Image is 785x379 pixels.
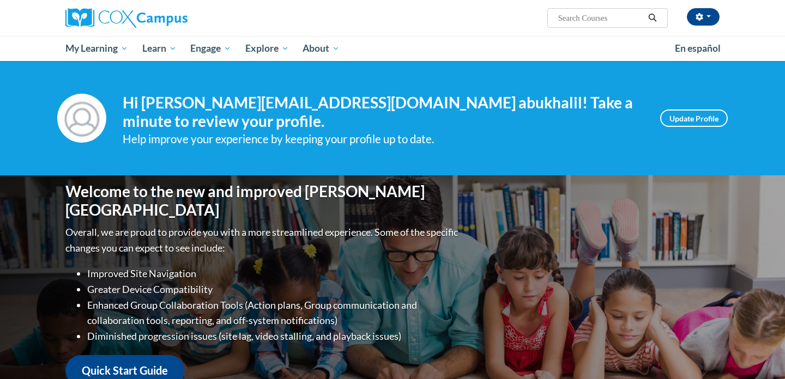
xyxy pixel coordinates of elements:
span: My Learning [65,42,128,55]
img: Cox Campus [65,8,188,28]
span: En español [675,42,721,54]
li: Greater Device Compatibility [87,282,461,297]
a: Engage [183,36,238,61]
h4: Hi [PERSON_NAME][EMAIL_ADDRESS][DOMAIN_NAME] abukhalil! Take a minute to review your profile. [123,94,644,130]
button: Search [644,11,661,25]
button: Account Settings [687,8,720,26]
span: About [303,42,340,55]
span: Learn [142,42,177,55]
a: Learn [135,36,184,61]
span: Explore [245,42,289,55]
img: Profile Image [57,94,106,143]
div: Help improve your experience by keeping your profile up to date. [123,130,644,148]
p: Overall, we are proud to provide you with a more streamlined experience. Some of the specific cha... [65,224,461,256]
div: Main menu [49,36,736,61]
a: Update Profile [660,109,728,127]
a: Explore [238,36,296,61]
li: Improved Site Navigation [87,266,461,282]
iframe: Button to launch messaging window [741,335,776,370]
h1: Welcome to the new and improved [PERSON_NAME][GEOGRAPHIC_DATA] [65,182,461,219]
a: En español [668,37,728,60]
a: About [296,36,347,61]
input: Search Courses [557,11,644,25]
span: Engage [190,42,231,55]
a: Cox Campus [65,8,273,28]
li: Diminished progression issues (site lag, video stalling, and playback issues) [87,328,461,344]
li: Enhanced Group Collaboration Tools (Action plans, Group communication and collaboration tools, re... [87,297,461,329]
a: My Learning [58,36,135,61]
